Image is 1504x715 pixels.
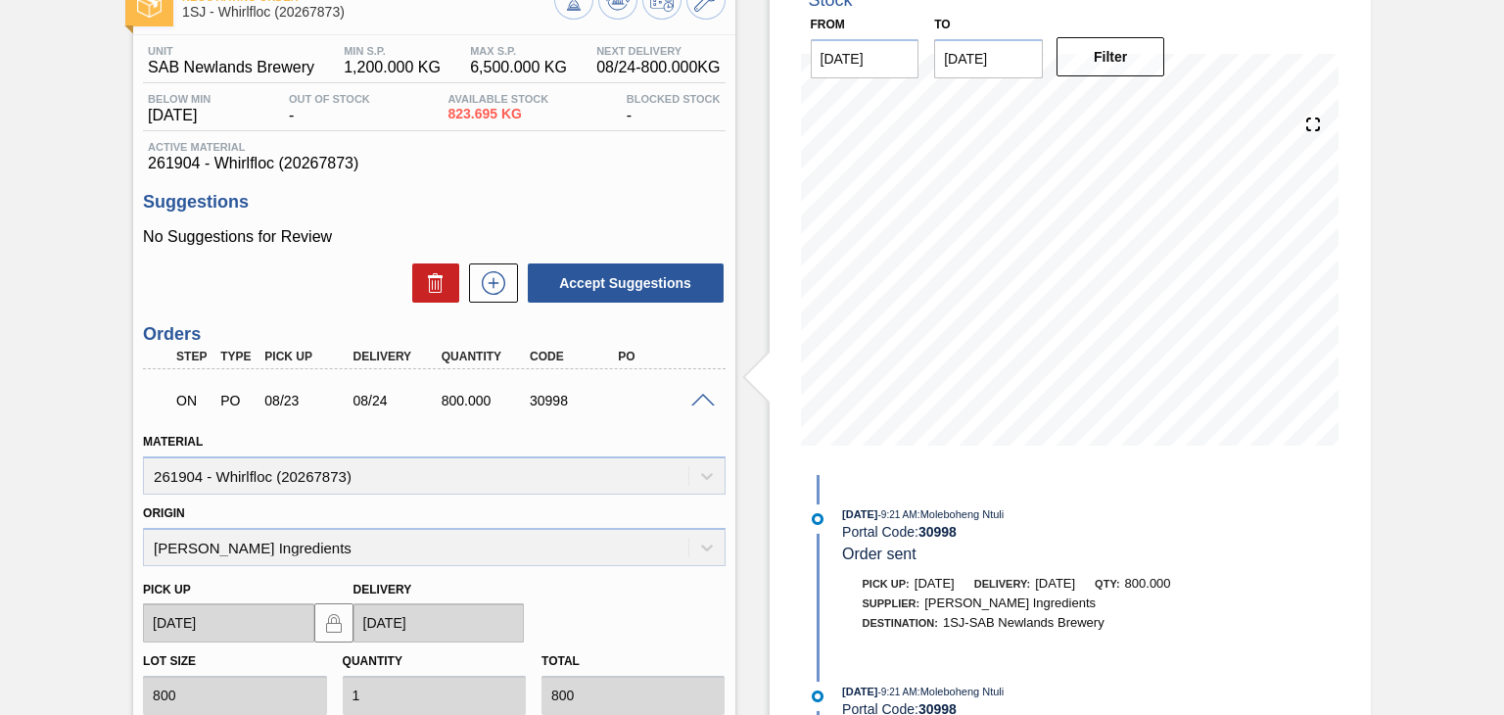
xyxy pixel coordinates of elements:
[528,263,724,303] button: Accept Suggestions
[459,263,518,303] div: New suggestion
[344,59,441,76] span: 1,200.000 KG
[878,687,917,697] span: - 9:21 AM
[402,263,459,303] div: Delete Suggestions
[349,393,446,408] div: 08/24/2025
[171,379,215,422] div: Negotiating Order
[596,59,720,76] span: 08/24 - 800.000 KG
[176,393,211,408] p: ON
[447,93,548,105] span: Available Stock
[143,435,203,449] label: Material
[148,107,211,124] span: [DATE]
[627,93,721,105] span: Blocked Stock
[259,393,356,408] div: 08/23/2025
[344,45,441,57] span: MIN S.P.
[812,513,823,525] img: atual
[148,155,720,172] span: 261904 - Whirlfloc (20267873)
[143,324,725,345] h3: Orders
[1035,576,1075,591] span: [DATE]
[259,350,356,363] div: Pick up
[143,192,725,213] h3: Suggestions
[811,39,919,78] input: mm/dd/yyyy
[349,350,446,363] div: Delivery
[171,350,215,363] div: Step
[842,508,877,520] span: [DATE]
[182,5,553,20] span: 1SJ - Whirlfloc (20267873)
[143,654,196,668] label: Lot size
[437,393,534,408] div: 800.000
[917,686,1005,697] span: : Moleboheng Ntuli
[143,603,313,643] input: mm/dd/yyyy
[541,654,580,668] label: Total
[525,350,622,363] div: Code
[314,603,353,643] button: locked
[143,228,725,246] p: No Suggestions for Review
[143,583,191,596] label: Pick up
[918,524,957,540] strong: 30998
[148,141,720,153] span: Active Material
[353,603,524,643] input: mm/dd/yyyy
[878,509,917,520] span: - 9:21 AM
[148,93,211,105] span: Below Min
[917,508,1005,520] span: : Moleboheng Ntuli
[215,393,259,408] div: Purchase order
[924,596,1096,610] span: [PERSON_NAME] Ingredients
[447,107,548,121] span: 823.695 KG
[915,576,955,591] span: [DATE]
[812,691,823,702] img: atual
[143,506,185,520] label: Origin
[1095,578,1119,590] span: Qty:
[596,45,720,57] span: Next Delivery
[613,350,710,363] div: PO
[1057,37,1165,76] button: Filter
[842,524,1307,540] div: Portal Code:
[470,45,567,57] span: MAX S.P.
[863,617,938,629] span: Destination:
[811,18,845,31] label: From
[148,59,314,76] span: SAB Newlands Brewery
[215,350,259,363] div: Type
[863,597,920,609] span: Supplier:
[934,39,1043,78] input: mm/dd/yyyy
[1125,576,1171,591] span: 800.000
[525,393,622,408] div: 30998
[148,45,314,57] span: Unit
[289,93,370,105] span: Out Of Stock
[934,18,950,31] label: to
[863,578,910,590] span: Pick up:
[353,583,412,596] label: Delivery
[974,578,1030,590] span: Delivery:
[343,654,402,668] label: Quantity
[470,59,567,76] span: 6,500.000 KG
[518,262,726,305] div: Accept Suggestions
[622,93,726,124] div: -
[284,93,375,124] div: -
[437,350,534,363] div: Quantity
[943,615,1104,630] span: 1SJ-SAB Newlands Brewery
[842,686,877,697] span: [DATE]
[842,546,916,562] span: Order sent
[322,611,346,635] img: locked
